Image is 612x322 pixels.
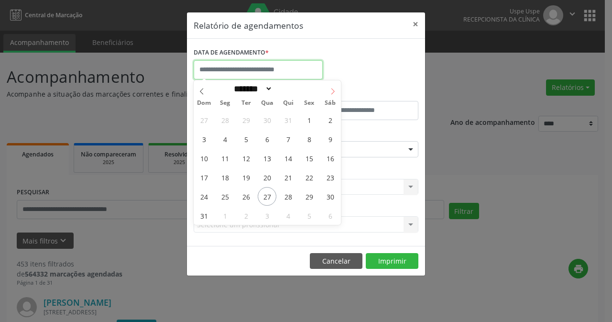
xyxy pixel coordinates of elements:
[279,206,297,225] span: Setembro 4, 2025
[321,130,339,148] span: Agosto 9, 2025
[278,100,299,106] span: Qui
[406,12,425,36] button: Close
[321,168,339,187] span: Agosto 23, 2025
[215,100,236,106] span: Seg
[237,130,255,148] span: Agosto 5, 2025
[279,130,297,148] span: Agosto 7, 2025
[279,168,297,187] span: Agosto 21, 2025
[195,149,213,167] span: Agosto 10, 2025
[258,168,276,187] span: Agosto 20, 2025
[258,206,276,225] span: Setembro 3, 2025
[258,149,276,167] span: Agosto 13, 2025
[321,149,339,167] span: Agosto 16, 2025
[279,111,297,129] span: Julho 31, 2025
[279,187,297,206] span: Agosto 28, 2025
[194,100,215,106] span: Dom
[216,206,234,225] span: Setembro 1, 2025
[300,187,318,206] span: Agosto 29, 2025
[321,111,339,129] span: Agosto 2, 2025
[273,84,304,94] input: Year
[194,19,303,32] h5: Relatório de agendamentos
[299,100,320,106] span: Sex
[195,111,213,129] span: Julho 27, 2025
[237,187,255,206] span: Agosto 26, 2025
[300,206,318,225] span: Setembro 5, 2025
[216,130,234,148] span: Agosto 4, 2025
[195,206,213,225] span: Agosto 31, 2025
[300,168,318,187] span: Agosto 22, 2025
[320,100,341,106] span: Sáb
[194,45,269,60] label: DATA DE AGENDAMENTO
[300,111,318,129] span: Agosto 1, 2025
[237,111,255,129] span: Julho 29, 2025
[258,111,276,129] span: Julho 30, 2025
[216,111,234,129] span: Julho 28, 2025
[195,130,213,148] span: Agosto 3, 2025
[216,149,234,167] span: Agosto 11, 2025
[258,187,276,206] span: Agosto 27, 2025
[366,253,418,269] button: Imprimir
[216,168,234,187] span: Agosto 18, 2025
[257,100,278,106] span: Qua
[237,206,255,225] span: Setembro 2, 2025
[279,149,297,167] span: Agosto 14, 2025
[321,187,339,206] span: Agosto 30, 2025
[308,86,418,101] label: ATÉ
[300,130,318,148] span: Agosto 8, 2025
[216,187,234,206] span: Agosto 25, 2025
[230,84,273,94] select: Month
[236,100,257,106] span: Ter
[258,130,276,148] span: Agosto 6, 2025
[310,253,362,269] button: Cancelar
[195,168,213,187] span: Agosto 17, 2025
[237,149,255,167] span: Agosto 12, 2025
[321,206,339,225] span: Setembro 6, 2025
[195,187,213,206] span: Agosto 24, 2025
[237,168,255,187] span: Agosto 19, 2025
[300,149,318,167] span: Agosto 15, 2025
